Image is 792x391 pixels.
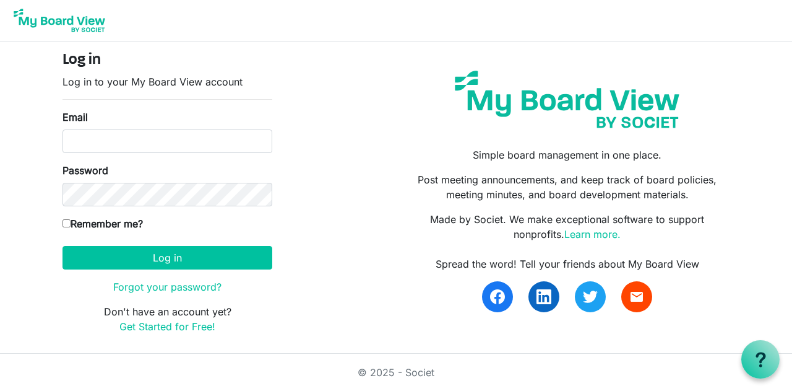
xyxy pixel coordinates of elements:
[62,246,272,270] button: Log in
[62,110,88,125] label: Email
[564,228,621,240] a: Learn more.
[405,147,730,162] p: Simple board management in one place.
[62,304,272,334] p: Don't have an account yet?
[621,281,652,312] a: email
[405,212,730,242] p: Made by Societ. We make exceptional software to support nonprofits.
[583,289,598,304] img: twitter.svg
[62,216,143,231] label: Remember me?
[62,74,272,89] p: Log in to your My Board View account
[358,366,434,379] a: © 2025 - Societ
[405,257,730,271] div: Spread the word! Tell your friends about My Board View
[445,61,689,138] img: my-board-view-societ.svg
[62,51,272,69] h4: Log in
[62,163,108,178] label: Password
[119,320,215,333] a: Get Started for Free!
[62,219,71,227] input: Remember me?
[405,172,730,202] p: Post meeting announcements, and keep track of board policies, meeting minutes, and board developm...
[113,281,222,293] a: Forgot your password?
[629,289,644,304] span: email
[536,289,551,304] img: linkedin.svg
[490,289,505,304] img: facebook.svg
[10,5,109,36] img: My Board View Logo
